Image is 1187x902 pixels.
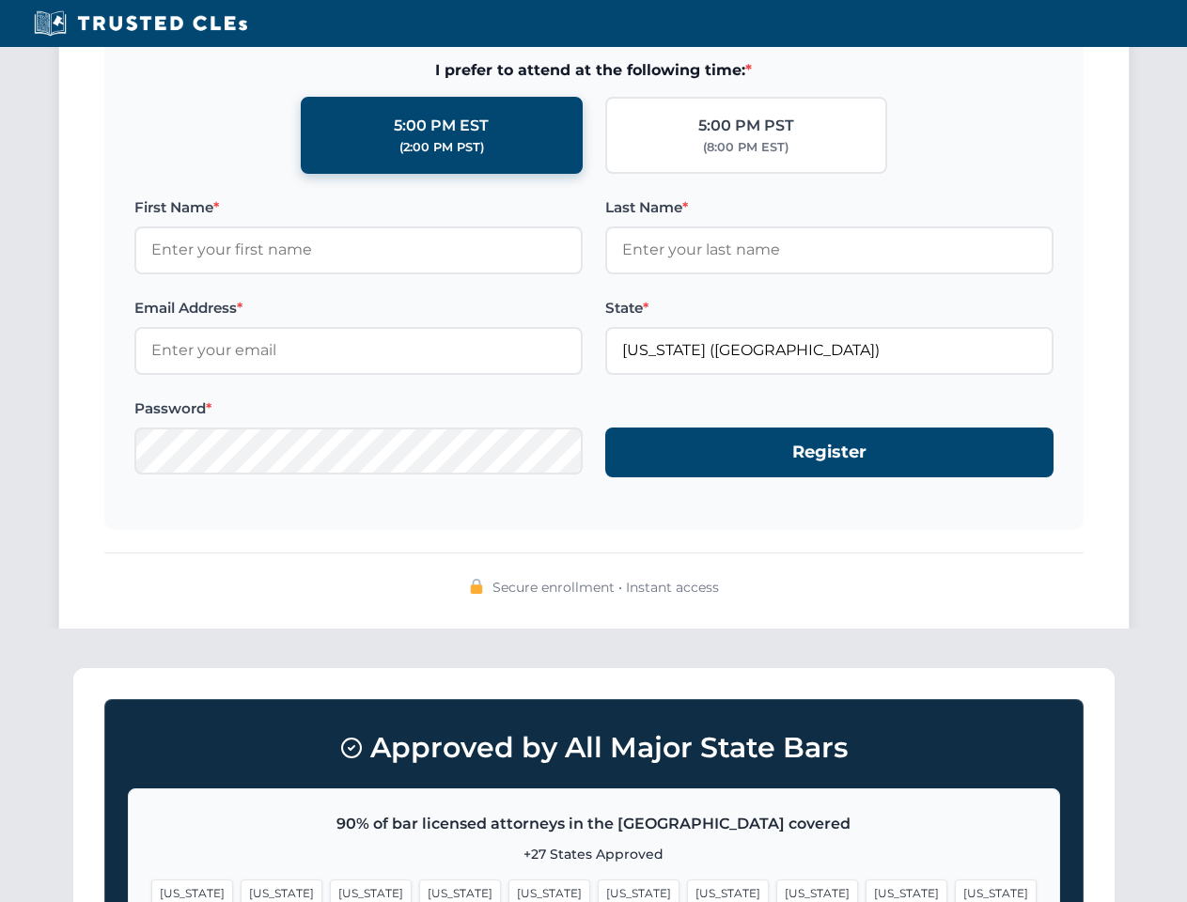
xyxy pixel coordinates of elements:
[698,114,794,138] div: 5:00 PM PST
[134,397,583,420] label: Password
[134,226,583,273] input: Enter your first name
[605,196,1054,219] label: Last Name
[605,297,1054,319] label: State
[134,58,1054,83] span: I prefer to attend at the following time:
[151,812,1037,836] p: 90% of bar licensed attorneys in the [GEOGRAPHIC_DATA] covered
[469,579,484,594] img: 🔒
[492,577,719,598] span: Secure enrollment • Instant access
[605,428,1054,477] button: Register
[703,138,789,157] div: (8:00 PM EST)
[28,9,253,38] img: Trusted CLEs
[134,327,583,374] input: Enter your email
[605,327,1054,374] input: Florida (FL)
[134,297,583,319] label: Email Address
[151,844,1037,864] p: +27 States Approved
[134,196,583,219] label: First Name
[399,138,484,157] div: (2:00 PM PST)
[605,226,1054,273] input: Enter your last name
[128,723,1060,773] h3: Approved by All Major State Bars
[394,114,489,138] div: 5:00 PM EST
